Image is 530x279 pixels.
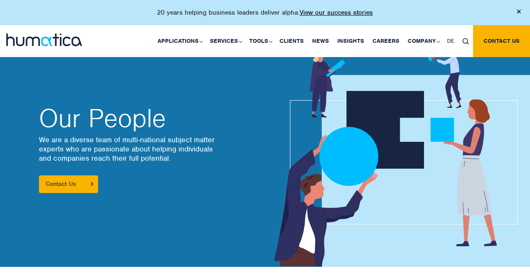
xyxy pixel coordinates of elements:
[463,38,469,44] img: search_icon
[39,106,257,131] h2: Our People
[39,175,98,193] a: Contact Us
[157,8,373,17] p: 20 years helping business leaders deliver alpha.
[39,135,257,163] p: We are a diverse team of multi-national subject matter experts who are passionate about helping i...
[6,34,82,46] img: logo
[443,25,458,57] a: DE
[403,25,443,57] a: Company
[333,25,368,57] a: Insights
[245,25,275,57] a: Tools
[206,25,245,57] a: Services
[368,25,403,57] a: Careers
[300,8,373,17] a: View our success stories
[275,25,308,57] a: Clients
[153,25,206,57] a: Applications
[473,25,530,57] a: Contact us
[308,25,333,57] a: News
[447,37,454,44] span: DE
[91,182,93,186] img: arrowicon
